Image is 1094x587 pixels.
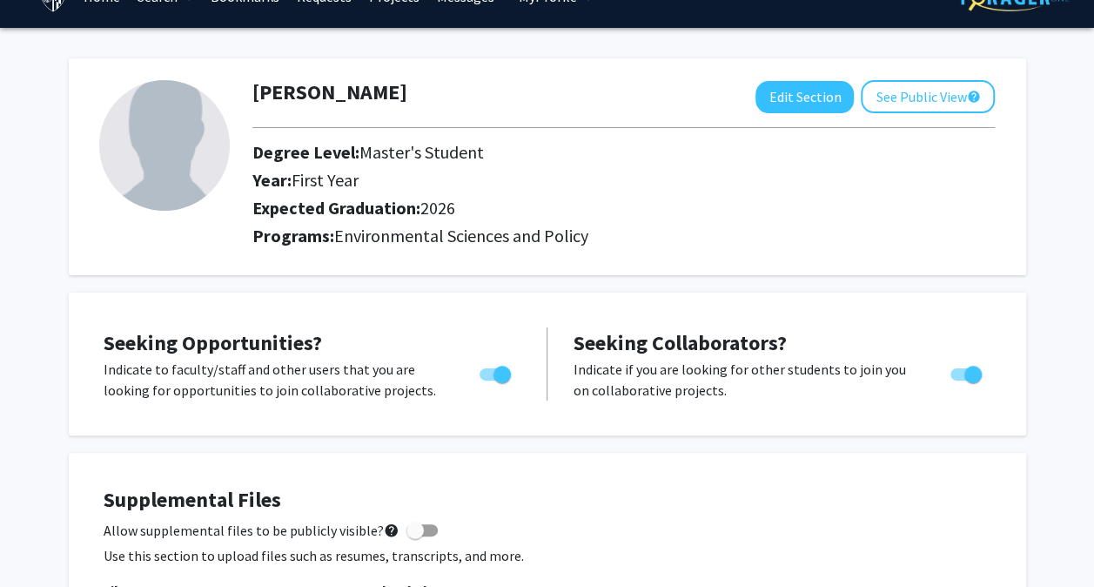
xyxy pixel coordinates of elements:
[252,226,995,246] h2: Programs:
[574,329,787,356] span: Seeking Collaborators?
[359,141,484,163] span: Master's Student
[104,545,991,566] p: Use this section to upload files such as resumes, transcripts, and more.
[861,80,995,113] button: See Public View
[104,488,991,513] h4: Supplemental Files
[755,81,854,113] button: Edit Section
[943,359,991,385] div: Toggle
[99,80,230,211] img: Profile Picture
[252,170,845,191] h2: Year:
[473,359,520,385] div: Toggle
[104,520,399,541] span: Allow supplemental files to be publicly visible?
[252,198,845,219] h2: Expected Graduation:
[252,80,407,105] h1: [PERSON_NAME]
[574,359,917,401] p: Indicate if you are looking for other students to join you on collaborative projects.
[292,169,359,191] span: First Year
[334,225,588,246] span: Environmental Sciences and Policy
[252,142,845,163] h2: Degree Level:
[420,197,455,219] span: 2026
[13,509,74,574] iframe: Chat
[104,359,446,401] p: Indicate to faculty/staff and other users that you are looking for opportunities to join collabor...
[384,520,399,541] mat-icon: help
[966,86,980,107] mat-icon: help
[104,329,322,356] span: Seeking Opportunities?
